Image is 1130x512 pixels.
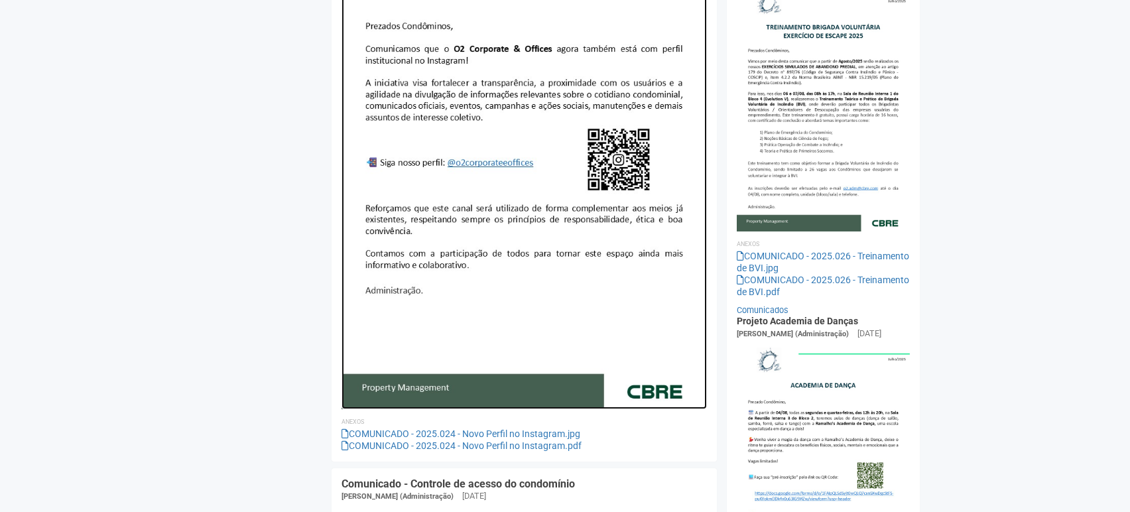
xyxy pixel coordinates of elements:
[342,416,707,428] li: Anexos
[462,490,486,502] div: [DATE]
[737,330,849,338] span: [PERSON_NAME] (Administração)
[857,328,881,340] div: [DATE]
[737,305,788,315] a: Comunicados
[342,428,580,439] a: COMUNICADO - 2025.024 - Novo Perfil no Instagram.jpg
[737,316,858,326] a: Projeto Academia de Danças
[342,492,454,501] span: [PERSON_NAME] (Administração)
[737,275,909,297] a: COMUNICADO - 2025.026 - Treinamento de BVI.pdf
[737,238,910,250] li: Anexos
[342,440,582,451] a: COMUNICADO - 2025.024 - Novo Perfil no Instagram.pdf
[342,478,575,490] a: Comunicado - Controle de acesso do condomínio
[737,251,909,273] a: COMUNICADO - 2025.026 - Treinamento de BVI.jpg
